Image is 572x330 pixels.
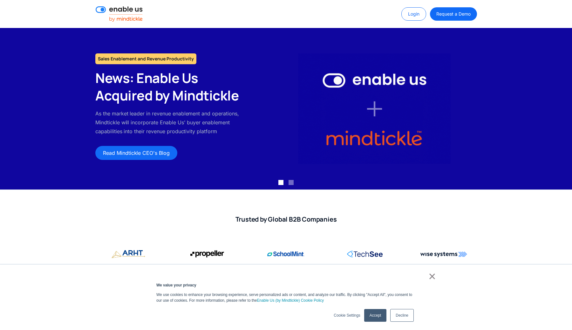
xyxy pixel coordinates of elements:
a: Enable Us (by Mindtickle) Cookie Policy [257,298,324,303]
h2: News: Enable Us Acquired by Mindtickle [95,69,247,104]
a: Login [401,7,426,21]
img: RingCentral corporate logo [347,248,383,260]
img: SchoolMint corporate logo [267,248,305,260]
a: Request a Demo [430,7,477,21]
div: next slide [547,28,572,189]
div: Show slide 1 of 2 [278,180,283,185]
p: We use cookies to enhance your browsing experience, serve personalized ads or content, and analyz... [156,292,416,303]
iframe: Qualified Messenger [566,324,572,330]
a: Cookie Settings [334,313,360,318]
img: Enable Us by Mindtickle [298,53,451,164]
a: Read Mindtickle CEO's Blog [95,146,177,160]
img: Propeller Aero corporate logo [190,248,224,260]
a: × [428,273,436,279]
img: Wise Systems corporate logo [420,248,467,260]
a: Decline [390,309,414,322]
img: Propeller Aero corporate logo [112,248,145,261]
h1: Sales Enablement and Revenue Productivity [95,53,196,64]
div: Show slide 2 of 2 [289,180,294,185]
a: Accept [364,309,386,322]
p: As the market leader in revenue enablement and operations, Mindtickle will incorporate Enable Us'... [95,109,247,136]
h2: Trusted by Global B2B Companies [95,215,477,223]
strong: We value your privacy [156,283,196,287]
